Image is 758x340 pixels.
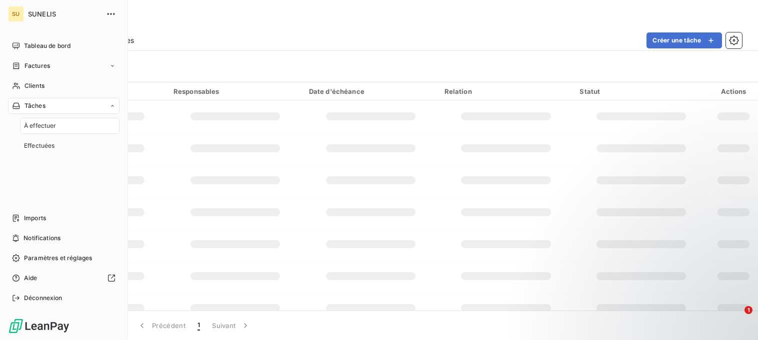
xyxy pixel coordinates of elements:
div: Relation [444,87,568,95]
span: Déconnexion [24,294,62,303]
span: À effectuer [24,121,56,130]
div: SU [8,6,24,22]
iframe: Intercom live chat [724,306,748,330]
iframe: Intercom notifications message [558,243,758,313]
span: Tâches [24,101,45,110]
button: Créer une tâche [646,32,722,48]
img: Logo LeanPay [8,318,70,334]
span: 1 [197,321,200,331]
div: Date d'échéance [309,87,432,95]
button: Suivant [206,315,256,336]
button: 1 [191,315,206,336]
span: Notifications [23,234,60,243]
span: Effectuées [24,141,55,150]
span: Factures [24,61,50,70]
span: SUNELIS [28,10,100,18]
div: Actions [715,87,752,95]
span: Tableau de bord [24,41,70,50]
div: Statut [579,87,703,95]
span: Clients [24,81,44,90]
span: Aide [24,274,37,283]
button: Précédent [131,315,191,336]
span: Paramètres et réglages [24,254,92,263]
div: Responsables [173,87,297,95]
span: 1 [744,306,752,314]
a: Aide [8,270,119,286]
span: Imports [24,214,46,223]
